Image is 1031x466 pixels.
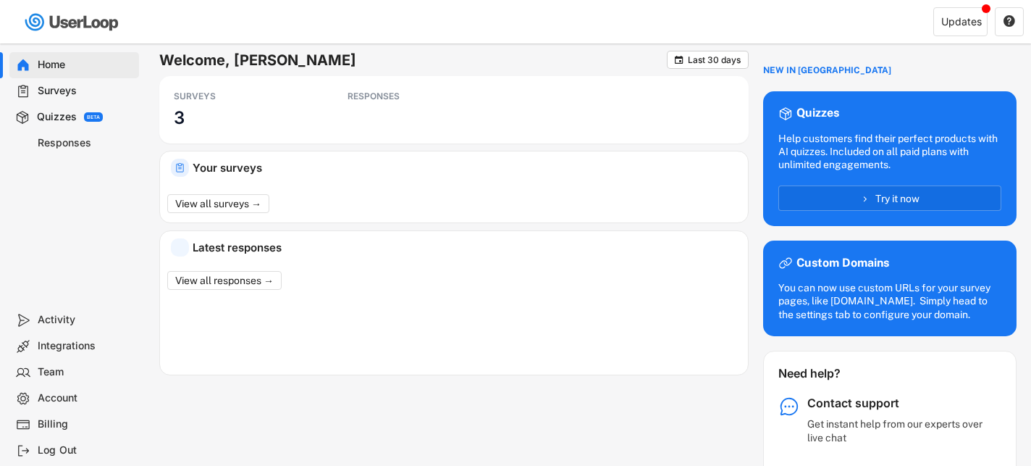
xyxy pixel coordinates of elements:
[159,51,667,70] h6: Welcome, [PERSON_NAME]
[941,17,982,27] div: Updates
[167,194,269,213] button: View all surveys →
[193,242,737,253] div: Latest responses
[778,366,879,381] div: Need help?
[778,132,1001,172] div: Help customers find their perfect products with AI quizzes. Included on all paid plans with unlim...
[174,242,185,253] img: yH5BAEAAAAALAAAAAABAAEAAAIBRAA7
[796,106,839,121] div: Quizzes
[37,110,77,124] div: Quizzes
[688,56,741,65] div: Last 30 days
[167,271,282,290] button: View all responses →
[38,391,133,405] div: Account
[174,91,304,102] div: SURVEYS
[38,136,133,150] div: Responses
[38,417,133,431] div: Billing
[38,444,133,457] div: Log Out
[807,417,988,444] div: Get instant help from our experts over live chat
[673,54,684,65] button: 
[348,91,478,102] div: RESPONSES
[174,107,185,129] h3: 3
[778,281,1001,321] div: You can now use custom URLs for your survey pages, like [DOMAIN_NAME]. Simply head to the setting...
[193,162,737,173] div: Your surveys
[1003,14,1015,28] text: 
[38,58,133,72] div: Home
[38,365,133,379] div: Team
[807,396,988,411] div: Contact support
[38,313,133,327] div: Activity
[778,186,1001,211] button: Try it now
[675,54,683,65] text: 
[22,7,124,37] img: userloop-logo-01.svg
[763,65,891,77] div: NEW IN [GEOGRAPHIC_DATA]
[38,84,133,98] div: Surveys
[38,339,133,353] div: Integrations
[87,115,100,120] div: BETA
[875,194,920,204] span: Try it now
[796,256,889,271] div: Custom Domains
[1003,15,1016,28] button: 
